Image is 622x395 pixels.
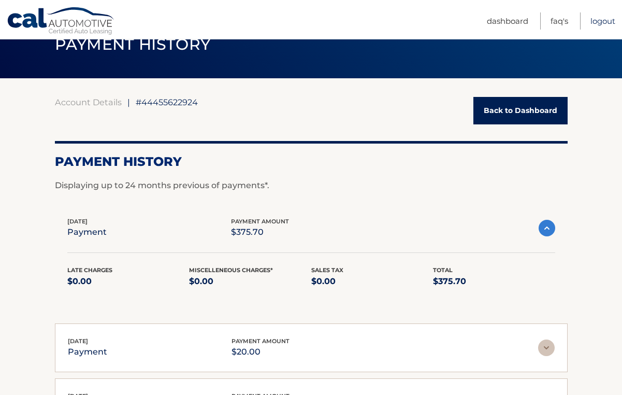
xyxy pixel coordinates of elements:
[67,274,190,289] p: $0.00
[55,154,568,170] h2: Payment History
[68,337,88,345] span: [DATE]
[136,97,198,107] span: #44455622924
[590,12,615,30] a: Logout
[189,274,311,289] p: $0.00
[55,35,211,54] span: PAYMENT HISTORY
[67,218,88,225] span: [DATE]
[433,274,555,289] p: $375.70
[487,12,528,30] a: Dashboard
[67,266,112,274] span: Late Charges
[127,97,130,107] span: |
[538,340,555,356] img: accordion-rest.svg
[473,97,568,124] a: Back to Dashboard
[189,266,273,274] span: Miscelleneous Charges*
[551,12,568,30] a: FAQ's
[68,345,107,359] p: payment
[433,266,453,274] span: Total
[311,274,433,289] p: $0.00
[7,7,115,37] a: Cal Automotive
[539,220,555,236] img: accordion-active.svg
[67,225,107,239] p: payment
[55,97,122,107] a: Account Details
[232,337,290,345] span: payment amount
[55,179,568,192] p: Displaying up to 24 months previous of payments*.
[231,218,289,225] span: payment amount
[311,266,343,274] span: Sales Tax
[231,225,289,239] p: $375.70
[232,345,290,359] p: $20.00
